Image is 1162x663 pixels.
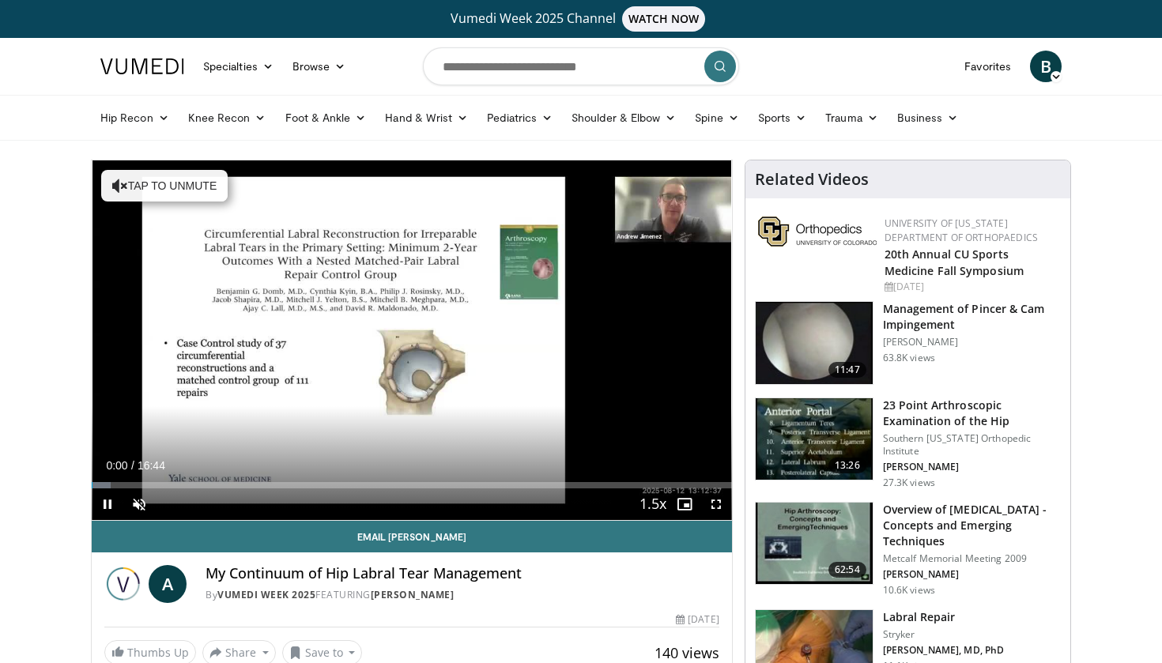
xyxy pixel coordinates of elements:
span: WATCH NOW [622,6,706,32]
span: 140 views [655,643,719,662]
span: 16:44 [138,459,165,472]
button: Unmute [123,488,155,520]
img: 38483_0000_3.png.150x105_q85_crop-smart_upscale.jpg [756,302,873,384]
input: Search topics, interventions [423,47,739,85]
div: By FEATURING [206,588,719,602]
div: Progress Bar [92,482,732,488]
a: [PERSON_NAME] [371,588,455,601]
a: 13:26 23 Point Arthroscopic Examination of the Hip Southern [US_STATE] Orthopedic Institute [PERS... [755,397,1061,489]
a: A [149,565,187,603]
span: 62:54 [828,562,866,578]
a: Trauma [816,102,888,134]
a: Vumedi Week 2025 [217,588,315,601]
a: Spine [685,102,748,134]
span: / [131,459,134,472]
p: 27.3K views [883,477,935,489]
a: Pediatrics [477,102,562,134]
a: Vumedi Week 2025 ChannelWATCH NOW [103,6,1059,32]
p: 10.6K views [883,584,935,597]
p: [PERSON_NAME], MD, PhD [883,644,1005,657]
a: Browse [283,51,356,82]
a: Foot & Ankle [276,102,376,134]
h3: Labral Repair [883,609,1005,625]
span: 13:26 [828,458,866,473]
img: 355603a8-37da-49b6-856f-e00d7e9307d3.png.150x105_q85_autocrop_double_scale_upscale_version-0.2.png [758,217,877,247]
a: B [1030,51,1062,82]
a: Shoulder & Elbow [562,102,685,134]
button: Pause [92,488,123,520]
h4: Related Videos [755,170,869,189]
button: Enable picture-in-picture mode [669,488,700,520]
p: Metcalf Memorial Meeting 2009 [883,552,1061,565]
a: Email [PERSON_NAME] [92,521,732,552]
p: 63.8K views [883,352,935,364]
a: Hip Recon [91,102,179,134]
h3: Overview of [MEDICAL_DATA] - Concepts and Emerging Techniques [883,502,1061,549]
p: Stryker [883,628,1005,641]
a: Sports [749,102,817,134]
span: 0:00 [106,459,127,472]
h3: Management of Pincer & Cam Impingement [883,301,1061,333]
a: University of [US_STATE] Department of Orthopaedics [885,217,1038,244]
button: Playback Rate [637,488,669,520]
p: Southern [US_STATE] Orthopedic Institute [883,432,1061,458]
a: Specialties [194,51,283,82]
video-js: Video Player [92,160,732,521]
a: Knee Recon [179,102,276,134]
button: Tap to unmute [101,170,228,202]
a: 20th Annual CU Sports Medicine Fall Symposium [885,247,1024,278]
p: [PERSON_NAME] [883,336,1061,348]
img: VuMedi Logo [100,58,184,74]
span: 11:47 [828,362,866,378]
p: [PERSON_NAME] [883,461,1061,473]
h3: 23 Point Arthroscopic Examination of the Hip [883,397,1061,429]
img: Vumedi Week 2025 [104,565,142,603]
div: [DATE] [676,612,719,627]
a: 11:47 Management of Pincer & Cam Impingement [PERSON_NAME] 63.8K views [755,301,1061,385]
a: Favorites [955,51,1021,82]
div: [DATE] [885,280,1058,294]
img: oa8B-rsjN5HfbTbX4xMDoxOjBrO-I4W8.150x105_q85_crop-smart_upscale.jpg [756,398,873,480]
button: Fullscreen [700,488,732,520]
a: Hand & Wrist [375,102,477,134]
a: Business [888,102,968,134]
p: [PERSON_NAME] [883,568,1061,581]
h4: My Continuum of Hip Labral Tear Management [206,565,719,582]
img: 678363_3.png.150x105_q85_crop-smart_upscale.jpg [756,503,873,585]
a: 62:54 Overview of [MEDICAL_DATA] - Concepts and Emerging Techniques Metcalf Memorial Meeting 2009... [755,502,1061,597]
